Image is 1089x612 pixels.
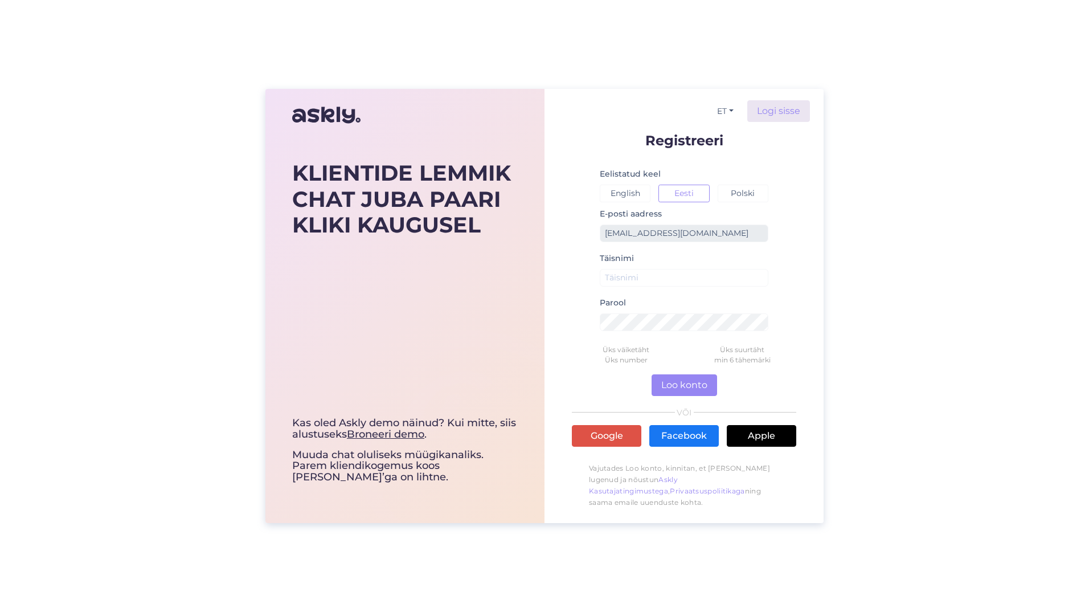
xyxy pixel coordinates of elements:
a: Apple [727,425,796,447]
a: Logi sisse [747,100,810,122]
div: Üks suurtäht [684,345,800,355]
span: VÕI [675,409,694,417]
label: Parool [600,297,626,309]
div: Üks number [568,355,684,365]
a: Facebook [649,425,719,447]
button: Loo konto [652,374,717,396]
div: Kas oled Askly demo näinud? Kui mitte, siis alustuseks . [292,418,518,440]
label: Eelistatud keel [600,168,661,180]
div: Muuda chat oluliseks müügikanaliks. Parem kliendikogemus koos [PERSON_NAME]’ga on lihtne. [292,418,518,483]
a: Google [572,425,641,447]
div: Üks väiketäht [568,345,684,355]
a: Broneeri demo [347,428,424,440]
div: min 6 tähemärki [684,355,800,365]
input: Täisnimi [600,269,768,287]
a: Privaatsuspoliitikaga [670,487,744,495]
button: ET [713,103,738,120]
p: Registreeri [572,133,796,148]
button: English [600,185,650,202]
label: Täisnimi [600,252,634,264]
button: Eesti [658,185,709,202]
p: Vajutades Loo konto, kinnitan, et [PERSON_NAME] lugenud ja nõustun , ning saama emaile uuenduste ... [572,457,796,514]
div: KLIENTIDE LEMMIK CHAT JUBA PAARI KLIKI KAUGUSEL [292,160,518,238]
label: E-posti aadress [600,208,662,220]
img: Askly [292,101,361,129]
input: Sisesta e-posti aadress [600,225,768,242]
button: Polski [718,185,768,202]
